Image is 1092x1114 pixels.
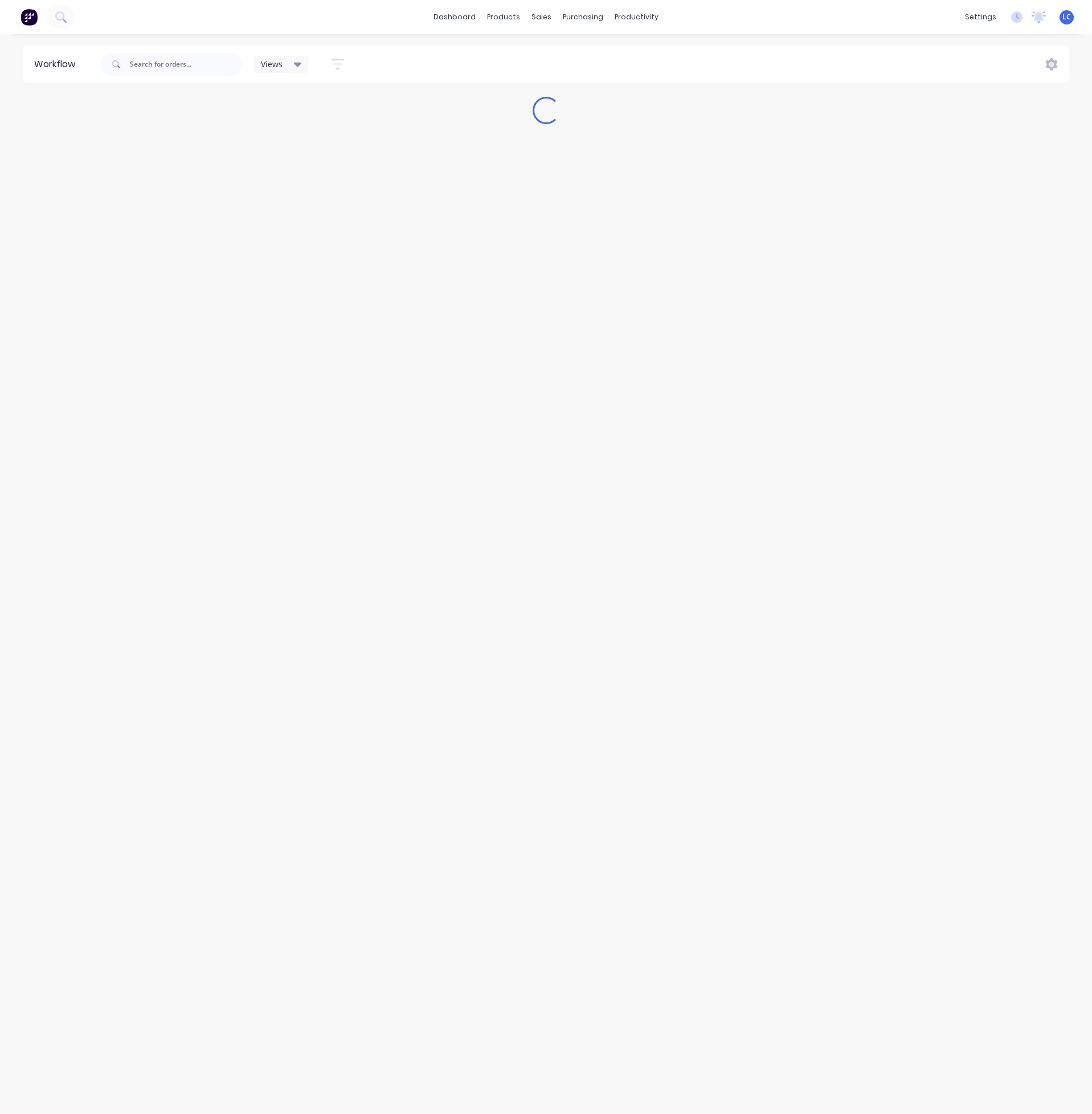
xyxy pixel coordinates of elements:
[609,9,664,26] div: productivity
[526,9,557,26] div: sales
[428,9,481,26] a: dashboard
[34,57,81,71] div: Workflow
[557,9,609,26] div: purchasing
[481,9,526,26] div: products
[261,58,283,70] span: Views
[1062,12,1071,22] span: LC
[959,9,1002,26] div: settings
[21,9,38,26] img: Factory
[130,53,243,76] input: Search for orders...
